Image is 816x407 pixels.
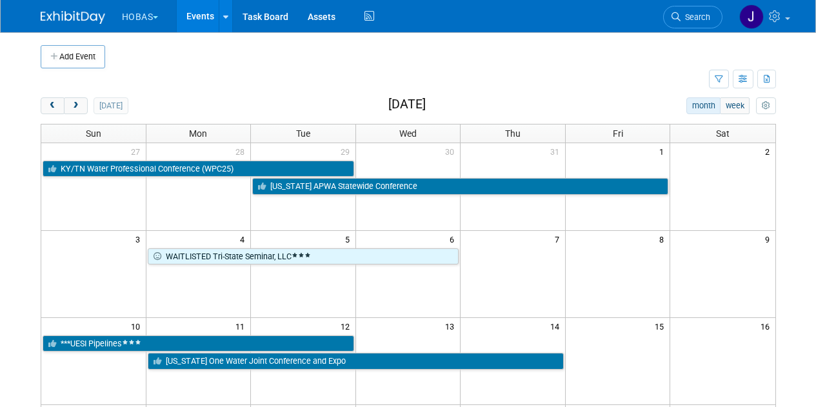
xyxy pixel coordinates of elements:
[339,318,355,334] span: 12
[716,128,730,139] span: Sat
[448,231,460,247] span: 6
[663,6,722,28] a: Search
[130,143,146,159] span: 27
[41,45,105,68] button: Add Event
[549,143,565,159] span: 31
[739,5,764,29] img: Jeffrey LeBlanc
[658,231,670,247] span: 8
[686,97,721,114] button: month
[720,97,750,114] button: week
[234,143,250,159] span: 28
[148,248,459,265] a: WAITLISTED Tri-State Seminar, LLC
[189,128,207,139] span: Mon
[43,335,354,352] a: ***UESI Pipelines
[64,97,88,114] button: next
[444,143,460,159] span: 30
[613,128,623,139] span: Fri
[134,231,146,247] span: 3
[759,318,775,334] span: 16
[388,97,426,112] h2: [DATE]
[148,353,564,370] a: [US_STATE] One Water Joint Conference and Expo
[296,128,310,139] span: Tue
[344,231,355,247] span: 5
[339,143,355,159] span: 29
[86,128,101,139] span: Sun
[756,97,775,114] button: myCustomButton
[239,231,250,247] span: 4
[94,97,128,114] button: [DATE]
[252,178,668,195] a: [US_STATE] APWA Statewide Conference
[444,318,460,334] span: 13
[553,231,565,247] span: 7
[234,318,250,334] span: 11
[549,318,565,334] span: 14
[764,143,775,159] span: 2
[653,318,670,334] span: 15
[764,231,775,247] span: 9
[41,11,105,24] img: ExhibitDay
[658,143,670,159] span: 1
[43,161,354,177] a: KY/TN Water Professional Conference (WPC25)
[41,97,65,114] button: prev
[762,102,770,110] i: Personalize Calendar
[130,318,146,334] span: 10
[681,12,710,22] span: Search
[505,128,521,139] span: Thu
[399,128,417,139] span: Wed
